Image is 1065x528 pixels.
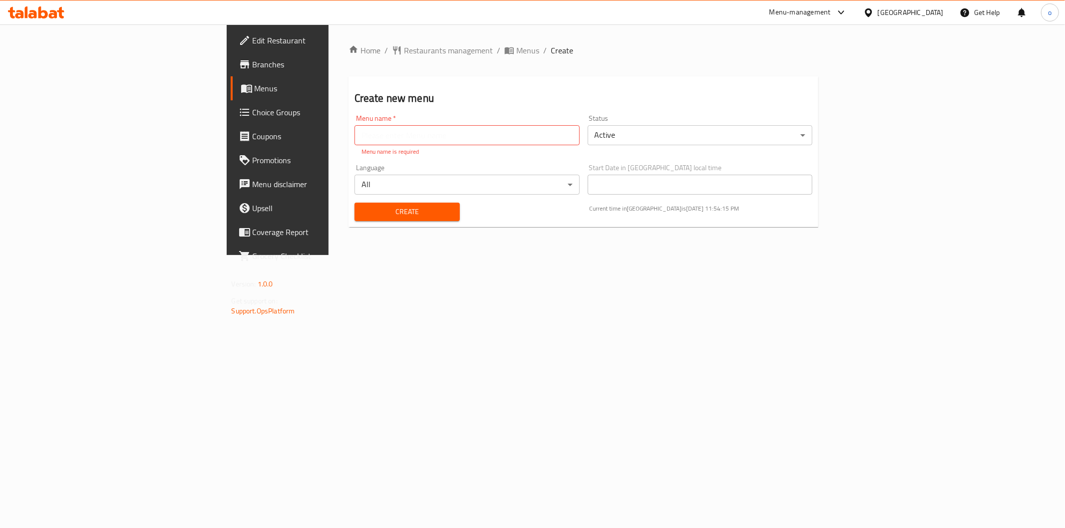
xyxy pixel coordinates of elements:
a: Support.OpsPlatform [232,304,295,317]
div: Menu-management [769,6,831,18]
h2: Create new menu [355,91,813,106]
a: Coverage Report [231,220,404,244]
span: Menu disclaimer [253,178,396,190]
button: Create [355,203,460,221]
p: Menu name is required [361,147,573,156]
a: Branches [231,52,404,76]
span: Grocery Checklist [253,250,396,262]
span: 1.0.0 [258,277,273,290]
a: Menus [231,76,404,100]
span: Coverage Report [253,226,396,238]
input: Please enter Menu name [355,125,580,145]
span: Create [362,206,452,218]
a: Grocery Checklist [231,244,404,268]
span: Coupons [253,130,396,142]
span: Promotions [253,154,396,166]
span: Menus [255,82,396,94]
span: Upsell [253,202,396,214]
span: Choice Groups [253,106,396,118]
span: Edit Restaurant [253,34,396,46]
a: Choice Groups [231,100,404,124]
li: / [497,44,500,56]
a: Menu disclaimer [231,172,404,196]
li: / [543,44,547,56]
div: [GEOGRAPHIC_DATA] [878,7,944,18]
span: Menus [516,44,539,56]
p: Current time in [GEOGRAPHIC_DATA] is [DATE] 11:54:15 PM [590,204,813,213]
span: Branches [253,58,396,70]
span: Get support on: [232,294,278,307]
a: Edit Restaurant [231,28,404,52]
a: Menus [504,44,539,56]
span: Restaurants management [404,44,493,56]
nav: breadcrumb [349,44,819,56]
span: Version: [232,277,256,290]
a: Coupons [231,124,404,148]
a: Restaurants management [392,44,493,56]
span: o [1048,7,1052,18]
a: Promotions [231,148,404,172]
a: Upsell [231,196,404,220]
div: All [355,175,580,195]
div: Active [588,125,813,145]
span: Create [551,44,573,56]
